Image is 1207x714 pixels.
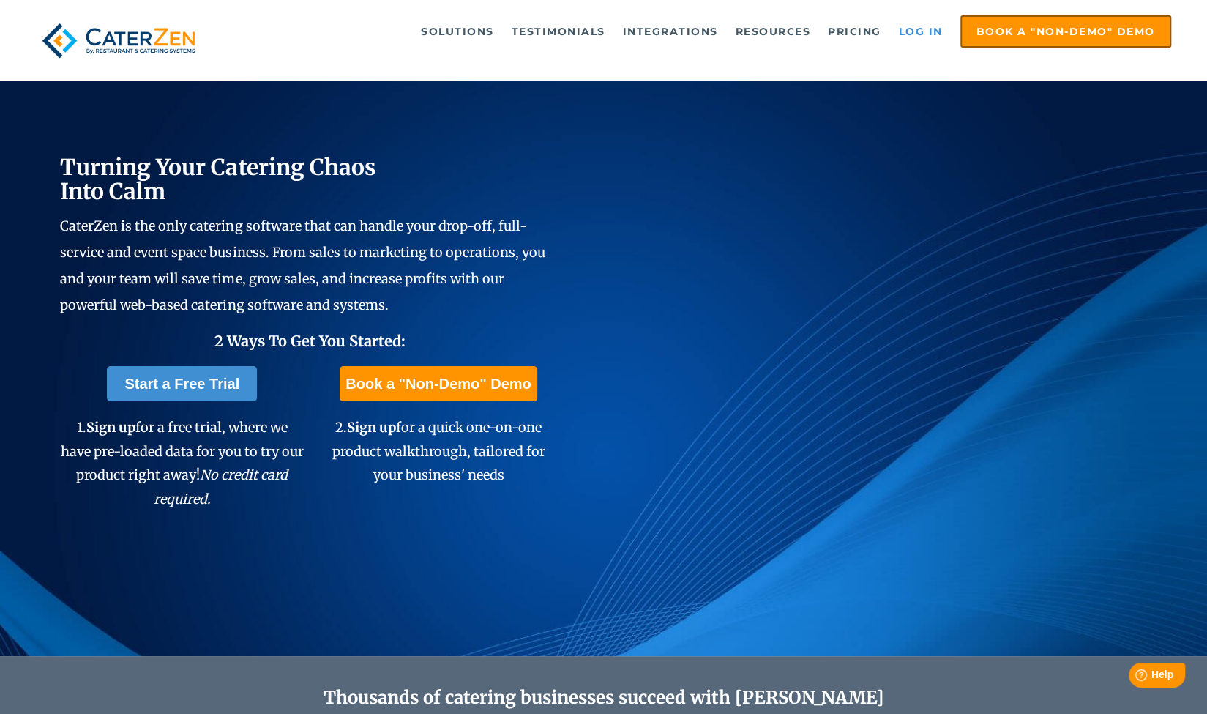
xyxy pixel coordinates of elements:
div: Navigation Menu [230,15,1170,48]
em: No credit card required. [154,466,288,507]
a: Book a "Non-Demo" Demo [340,366,537,401]
span: Sign up [86,419,135,436]
a: Log in [892,17,950,46]
span: Turning Your Catering Chaos Into Calm [60,153,375,205]
span: Sign up [347,419,396,436]
a: Solutions [414,17,501,46]
span: CaterZen is the only catering software that can handle your drop-off, full-service and event spac... [60,217,545,313]
img: caterzen [36,15,201,66]
a: Integrations [616,17,725,46]
span: 2. for a quick one-on-one product walkthrough, tailored for your business' needs [332,419,545,483]
a: Testimonials [504,17,613,46]
iframe: Help widget launcher [1077,657,1191,698]
a: Resources [728,17,818,46]
a: Book a "Non-Demo" Demo [960,15,1171,48]
h2: Thousands of catering businesses succeed with [PERSON_NAME] [121,688,1086,709]
span: 1. for a free trial, where we have pre-loaded data for you to try our product right away! [61,419,304,507]
span: 2 Ways To Get You Started: [214,332,406,350]
a: Start a Free Trial [107,366,257,401]
a: Pricing [821,17,889,46]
